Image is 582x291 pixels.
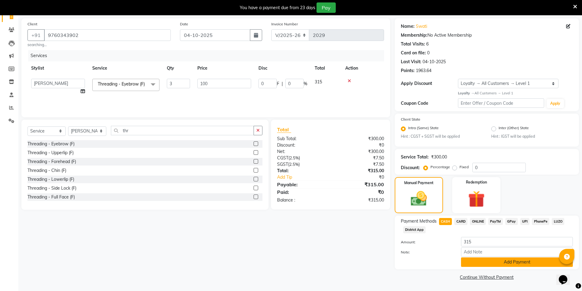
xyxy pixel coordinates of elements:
[304,81,307,87] span: %
[277,155,288,161] span: CGST
[290,155,299,160] span: 2.5%
[463,189,490,209] img: _gift.svg
[401,32,427,38] div: Membership:
[331,188,389,196] div: ₹0
[401,154,429,160] div: Service Total:
[331,148,389,155] div: ₹300.00
[488,218,503,225] span: PayTM
[27,167,66,174] div: Threading - Chin (F)
[331,161,389,168] div: ₹7.50
[491,134,573,139] small: Hint : IGST will be applied
[180,21,188,27] label: Date
[331,155,389,161] div: ₹7.50
[27,42,171,48] small: searching...
[401,50,426,56] div: Card on file:
[273,155,331,161] div: ( )
[277,81,279,87] span: F
[273,188,331,196] div: Paid:
[401,165,420,171] div: Discount:
[273,197,331,203] div: Balance :
[431,154,447,160] div: ₹300.00
[27,194,75,200] div: Threading - Full Face (F)
[532,218,549,225] span: PhonePe
[273,168,331,174] div: Total:
[401,59,421,65] div: Last Visit:
[466,180,487,185] label: Redemption
[416,67,431,74] div: 1963.64
[331,168,389,174] div: ₹315.00
[27,21,37,27] label: Client
[27,29,45,41] button: +91
[547,99,564,108] button: Apply
[556,267,576,285] iframe: chat widget
[458,91,474,95] strong: Loyalty →
[408,125,439,133] label: Intra (Same) State
[289,162,298,167] span: 2.5%
[401,41,425,47] div: Total Visits:
[194,61,255,75] th: Price
[426,41,429,47] div: 6
[273,148,331,155] div: Net:
[311,61,342,75] th: Total
[459,164,469,170] label: Fixed
[401,134,482,139] small: Hint : CGST + SGST will be applied
[273,174,340,180] a: Add Tip
[401,218,437,224] span: Payment Methods
[282,81,283,87] span: |
[406,189,432,208] img: _cash.svg
[401,117,420,122] label: Client State
[340,174,389,180] div: ₹0
[240,5,315,11] div: You have a payment due from 23 days
[28,50,389,61] div: Services
[331,142,389,148] div: ₹0
[331,181,389,188] div: ₹315.00
[401,23,415,30] div: Name:
[255,61,311,75] th: Disc
[499,125,529,133] label: Inter (Other) State
[277,162,288,167] span: SGST
[439,218,452,225] span: CASH
[396,274,578,281] a: Continue Without Payment
[27,185,76,191] div: Threading - Side Lock (F)
[27,150,74,156] div: Threading - Upperlip (F)
[277,126,291,133] span: Total
[273,161,331,168] div: ( )
[396,249,457,255] label: Note:
[27,158,76,165] div: Threading - Forehead (F)
[404,180,434,186] label: Manual Payment
[342,61,384,75] th: Action
[423,59,446,65] div: 04-10-2025
[44,29,171,41] input: Search by Name/Mobile/Email/Code
[317,2,336,13] button: Pay
[461,237,573,246] input: Amount
[552,218,564,225] span: LUZO
[145,81,148,87] a: x
[331,136,389,142] div: ₹300.00
[27,176,74,183] div: Threading - Lowerlip (F)
[461,247,573,257] input: Add Note
[401,67,415,74] div: Points:
[273,181,331,188] div: Payable:
[461,257,573,267] button: Add Payment
[89,61,163,75] th: Service
[470,218,486,225] span: ONLINE
[271,21,298,27] label: Invoice Number
[401,80,458,87] div: Apply Discount
[273,142,331,148] div: Discount:
[315,79,322,85] span: 315
[403,226,426,233] span: District App
[430,164,450,170] label: Percentage
[427,50,430,56] div: 0
[111,126,254,135] input: Search or Scan
[396,239,457,245] label: Amount:
[401,32,573,38] div: No Active Membership
[27,61,89,75] th: Stylist
[98,81,145,87] span: Threading - Eyebrow (F)
[401,100,458,107] div: Coupon Code
[416,23,427,30] a: Swati
[458,98,544,108] input: Enter Offer / Coupon Code
[505,218,518,225] span: GPay
[331,197,389,203] div: ₹315.00
[163,61,194,75] th: Qty
[27,141,75,147] div: Threading - Eyebrow (F)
